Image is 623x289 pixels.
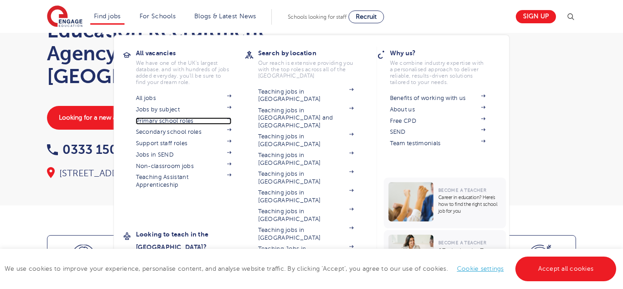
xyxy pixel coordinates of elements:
[516,10,556,23] a: Sign up
[457,265,504,272] a: Cookie settings
[194,13,256,20] a: Blogs & Latest News
[47,19,302,88] h1: Education Recruitment Agency - [GEOGRAPHIC_DATA]
[258,133,354,148] a: Teaching jobs in [GEOGRAPHIC_DATA]
[390,95,486,102] a: Benefits of working with us
[140,13,176,20] a: For Schools
[258,88,354,103] a: Teaching jobs in [GEOGRAPHIC_DATA]
[390,106,486,113] a: About us
[384,230,509,278] a: Become a Teacher6 Teacher Interview Tips
[136,117,232,125] a: Primary school roles
[136,47,245,59] h3: All vacancies
[5,265,618,272] span: We use cookies to improve your experience, personalise content, and analyse website traffic. By c...
[47,142,152,157] a: 0333 150 8020
[47,5,83,28] img: Engage Education
[258,107,354,129] a: Teaching jobs in [GEOGRAPHIC_DATA] and [GEOGRAPHIC_DATA]
[390,47,499,85] a: Why us?We combine industry expertise with a personalised approach to deliver reliable, results-dr...
[136,60,232,85] p: We have one of the UK's largest database. and with hundreds of jobs added everyday. you'll be sur...
[47,106,172,130] a: Looking for a new agency partner?
[136,173,232,189] a: Teaching Assistant Apprenticeship
[390,117,486,125] a: Free CPD
[94,13,121,20] a: Find jobs
[390,60,486,85] p: We combine industry expertise with a personalised approach to deliver reliable, results-driven so...
[515,257,617,281] a: Accept all cookies
[356,13,377,20] span: Recruit
[136,128,232,136] a: Secondary school roles
[258,47,368,59] h3: Search by location
[348,11,384,23] a: Recruit
[258,47,368,79] a: Search by locationOur reach is extensive providing you with the top roles across all of the [GEOG...
[136,151,232,158] a: Jobs in SEND
[136,163,232,170] a: Non-classroom jobs
[438,188,486,193] span: Become a Teacher
[258,245,354,260] a: Teaching Jobs in [GEOGRAPHIC_DATA]
[288,14,347,20] span: Schools looking for staff
[258,208,354,223] a: Teaching jobs in [GEOGRAPHIC_DATA]
[258,170,354,185] a: Teaching jobs in [GEOGRAPHIC_DATA]
[258,60,354,79] p: Our reach is extensive providing you with the top roles across all of the [GEOGRAPHIC_DATA]
[258,189,354,204] a: Teaching jobs in [GEOGRAPHIC_DATA]
[390,128,486,136] a: SEND
[47,167,302,180] div: [STREET_ADDRESS]
[136,106,232,113] a: Jobs by subject
[438,194,502,215] p: Career in education? Here’s how to find the right school job for you
[390,47,499,59] h3: Why us?
[136,228,245,253] h3: Looking to teach in the [GEOGRAPHIC_DATA]?
[258,226,354,242] a: Teaching jobs in [GEOGRAPHIC_DATA]
[136,47,245,85] a: All vacanciesWe have one of the UK's largest database. and with hundreds of jobs added everyday. ...
[136,140,232,147] a: Support staff roles
[136,95,232,102] a: All jobs
[438,247,502,254] p: 6 Teacher Interview Tips
[390,140,486,147] a: Team testimonials
[258,152,354,167] a: Teaching jobs in [GEOGRAPHIC_DATA]
[384,178,509,228] a: Become a TeacherCareer in education? Here’s how to find the right school job for you
[438,240,486,245] span: Become a Teacher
